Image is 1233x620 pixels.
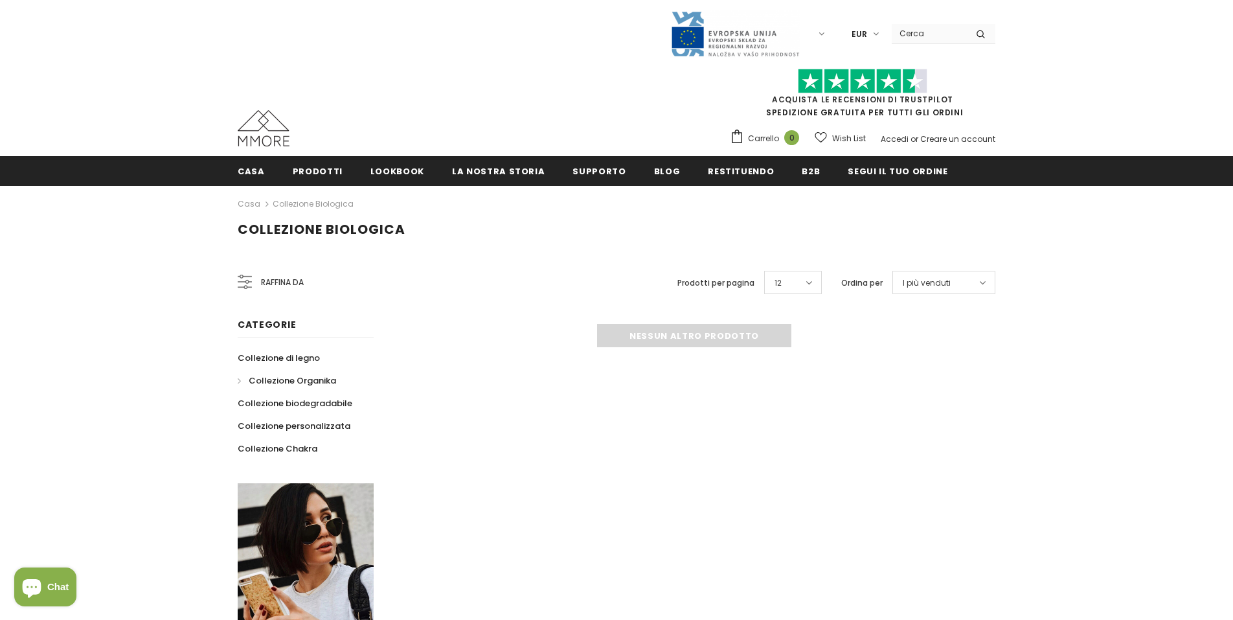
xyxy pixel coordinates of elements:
[911,133,918,144] span: or
[708,156,774,185] a: Restituendo
[238,156,265,185] a: Casa
[730,75,995,118] span: SPEDIZIONE GRATUITA PER TUTTI GLI ORDINI
[670,10,800,58] img: Javni Razpis
[238,352,320,364] span: Collezione di legno
[10,568,80,610] inbox-online-store-chat: Shopify online store chat
[772,94,953,105] a: Acquista le recensioni di TrustPilot
[798,69,927,94] img: Fidati di Pilot Stars
[370,165,424,178] span: Lookbook
[238,318,296,331] span: Categorie
[238,442,317,455] span: Collezione Chakra
[370,156,424,185] a: Lookbook
[677,277,754,290] label: Prodotti per pagina
[452,165,545,178] span: La nostra storia
[670,28,800,39] a: Javni Razpis
[293,156,343,185] a: Prodotti
[238,392,352,415] a: Collezione biodegradabile
[881,133,909,144] a: Accedi
[238,347,320,369] a: Collezione di legno
[273,198,354,209] a: Collezione biologica
[293,165,343,178] span: Prodotti
[238,165,265,178] span: Casa
[238,397,352,409] span: Collezione biodegradabile
[238,196,260,212] a: Casa
[903,277,951,290] span: I più venduti
[238,220,405,238] span: Collezione biologica
[238,437,317,460] a: Collezione Chakra
[852,28,867,41] span: EUR
[238,415,350,437] a: Collezione personalizzata
[730,129,806,148] a: Carrello 0
[841,277,883,290] label: Ordina per
[572,156,626,185] a: supporto
[802,165,820,178] span: B2B
[748,132,779,145] span: Carrello
[654,156,681,185] a: Blog
[802,156,820,185] a: B2B
[238,369,336,392] a: Collezione Organika
[784,130,799,145] span: 0
[452,156,545,185] a: La nostra storia
[238,420,350,432] span: Collezione personalizzata
[920,133,995,144] a: Creare un account
[708,165,774,178] span: Restituendo
[775,277,782,290] span: 12
[848,165,947,178] span: Segui il tuo ordine
[572,165,626,178] span: supporto
[261,275,304,290] span: Raffina da
[832,132,866,145] span: Wish List
[249,374,336,387] span: Collezione Organika
[654,165,681,178] span: Blog
[892,24,966,43] input: Search Site
[848,156,947,185] a: Segui il tuo ordine
[238,110,289,146] img: Casi MMORE
[815,127,866,150] a: Wish List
